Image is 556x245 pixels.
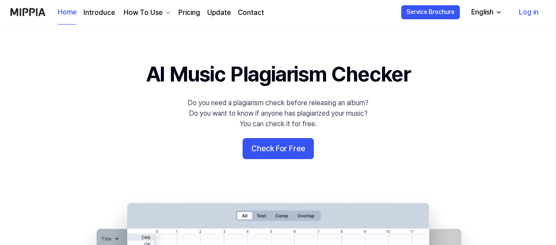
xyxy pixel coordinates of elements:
[146,60,410,89] h1: AI Music Plagiarism Checker
[178,7,200,18] a: Pricing
[188,98,368,129] div: Do you need a plagiarism check before releasing an album? Do you want to know if anyone has plagi...
[464,4,507,21] button: English
[401,5,460,19] button: Service Brochure
[238,7,264,18] a: Contact
[122,7,164,18] div: How To Use
[58,0,76,25] a: Home
[207,7,231,18] a: Update
[122,7,171,18] button: How To Use
[83,7,115,18] a: Introduce
[243,138,314,159] button: Check For Free
[469,7,495,18] div: English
